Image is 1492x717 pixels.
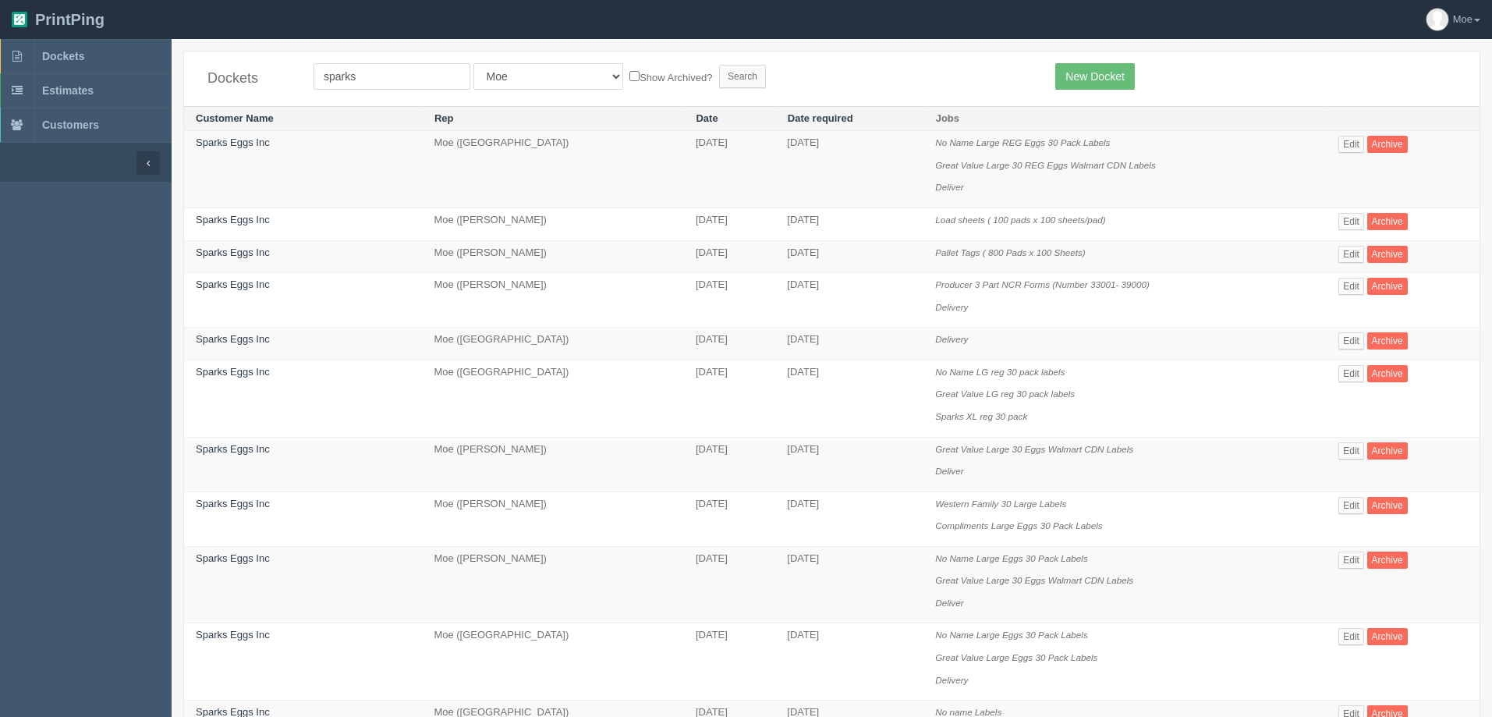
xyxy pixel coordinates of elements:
td: [DATE] [684,208,775,241]
i: Delivery [935,334,968,344]
td: [DATE] [775,328,923,360]
a: Edit [1338,246,1364,263]
i: Great Value Large 30 REG Eggs Walmart CDN Labels [935,160,1156,170]
a: Customer Name [196,112,274,124]
a: Edit [1338,552,1364,569]
input: Show Archived? [629,71,640,81]
a: Edit [1338,213,1364,230]
td: [DATE] [684,360,775,437]
a: New Docket [1055,63,1134,90]
a: Sparks Eggs Inc [196,214,270,225]
i: Deliver [935,466,963,476]
a: Sparks Eggs Inc [196,333,270,345]
td: Moe ([PERSON_NAME]) [422,240,684,273]
a: Rep [434,112,454,124]
a: Sparks Eggs Inc [196,366,270,378]
td: [DATE] [775,273,923,328]
i: Producer 3 Part NCR Forms (Number 33001- 39000) [935,279,1150,289]
a: Archive [1367,246,1408,263]
i: No Name Large Eggs 30 Pack Labels [935,553,1088,563]
i: No Name Large REG Eggs 30 Pack Labels [935,137,1110,147]
td: [DATE] [775,492,923,546]
a: Archive [1367,552,1408,569]
a: Edit [1338,332,1364,350]
td: Moe ([PERSON_NAME]) [422,437,684,492]
a: Edit [1338,442,1364,460]
td: Moe ([PERSON_NAME]) [422,492,684,546]
img: avatar_default-7531ab5dedf162e01f1e0bb0964e6a185e93c5c22dfe317fb01d7f8cd2b1632c.jpg [1426,9,1448,30]
td: [DATE] [775,437,923,492]
a: Archive [1367,628,1408,645]
td: [DATE] [775,208,923,241]
td: [DATE] [684,273,775,328]
td: Moe ([PERSON_NAME]) [422,273,684,328]
td: [DATE] [684,492,775,546]
i: Western Family 30 Large Labels [935,499,1066,509]
td: Moe ([GEOGRAPHIC_DATA]) [422,623,684,701]
td: [DATE] [684,437,775,492]
a: Sparks Eggs Inc [196,552,270,564]
i: Deliver [935,598,963,608]
img: logo-3e63b451c926e2ac314895c53de4908e5d424f24456219fb08d385ab2e579770.png [12,12,27,27]
td: [DATE] [775,623,923,701]
a: Archive [1367,442,1408,460]
i: Delivery [935,302,968,312]
th: Jobs [923,106,1327,131]
span: Estimates [42,84,94,97]
i: Pallet Tags ( 800 Pads x 100 Sheets) [935,247,1086,257]
a: Archive [1367,332,1408,350]
td: [DATE] [684,240,775,273]
i: Great Value Large 30 Eggs Walmart CDN Labels [935,575,1133,585]
i: No name Labels [935,707,1001,717]
i: Delivery [935,675,968,685]
td: Moe ([PERSON_NAME]) [422,208,684,241]
td: Moe ([GEOGRAPHIC_DATA]) [422,328,684,360]
td: [DATE] [775,240,923,273]
td: [DATE] [775,360,923,437]
a: Sparks Eggs Inc [196,498,270,509]
a: Sparks Eggs Inc [196,247,270,258]
label: Show Archived? [629,68,712,86]
i: Great Value Large 30 Eggs Walmart CDN Labels [935,444,1133,454]
a: Archive [1367,497,1408,514]
a: Sparks Eggs Inc [196,137,270,148]
i: No Name LG reg 30 pack labels [935,367,1065,377]
a: Edit [1338,136,1364,153]
a: Edit [1338,497,1364,514]
a: Sparks Eggs Inc [196,443,270,455]
td: [DATE] [684,546,775,623]
a: Sparks Eggs Inc [196,279,270,290]
span: Customers [42,119,99,131]
td: Moe ([PERSON_NAME]) [422,546,684,623]
a: Archive [1367,213,1408,230]
a: Edit [1338,278,1364,295]
span: Dockets [42,50,84,62]
i: Deliver [935,182,963,192]
i: Great Value LG reg 30 pack labels [935,389,1075,399]
i: No Name Large Eggs 30 Pack Labels [935,630,1088,640]
td: Moe ([GEOGRAPHIC_DATA]) [422,360,684,437]
input: Customer Name [314,63,470,90]
a: Edit [1338,365,1364,382]
td: [DATE] [684,131,775,208]
a: Archive [1367,365,1408,382]
a: Archive [1367,136,1408,153]
td: [DATE] [775,546,923,623]
a: Date [696,112,718,124]
td: Moe ([GEOGRAPHIC_DATA]) [422,131,684,208]
a: Date required [788,112,853,124]
i: Load sheets ( 100 pads x 100 sheets/pad) [935,215,1105,225]
a: Archive [1367,278,1408,295]
a: Edit [1338,628,1364,645]
input: Search [719,65,766,88]
td: [DATE] [684,328,775,360]
h4: Dockets [207,71,290,87]
a: Sparks Eggs Inc [196,629,270,641]
i: Great Value Large Eggs 30 Pack Labels [935,652,1097,662]
td: [DATE] [775,131,923,208]
i: Sparks XL reg 30 pack [935,411,1027,421]
i: Compliments Large Eggs 30 Pack Labels [935,520,1102,531]
td: [DATE] [684,623,775,701]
